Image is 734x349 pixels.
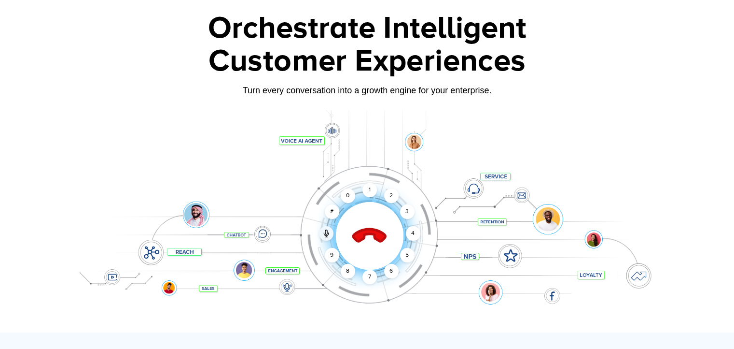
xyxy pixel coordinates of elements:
div: 0 [341,189,355,203]
div: 9 [325,248,339,262]
div: # [325,204,339,219]
div: 5 [400,248,414,262]
div: 4 [406,226,420,241]
div: 6 [384,264,399,278]
div: 1 [362,183,377,197]
div: Customer Experiences [66,38,669,85]
div: Orchestrate Intelligent [66,13,669,44]
div: Turn every conversation into a growth engine for your enterprise. [66,85,669,96]
div: 7 [362,270,377,284]
div: 2 [384,189,399,203]
div: 8 [341,264,355,278]
div: 3 [400,204,414,219]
